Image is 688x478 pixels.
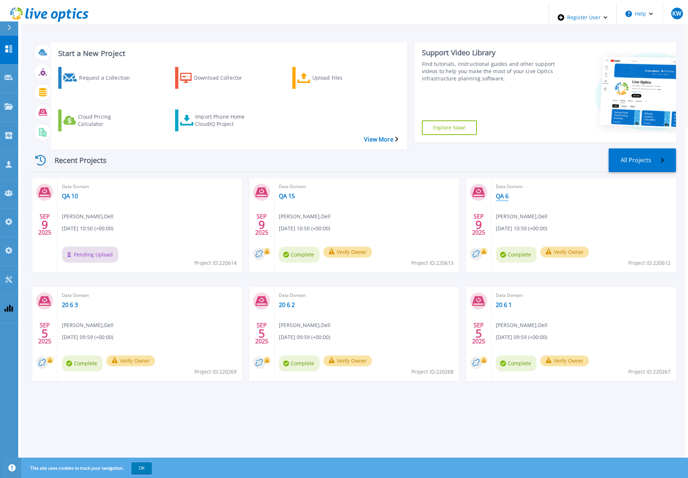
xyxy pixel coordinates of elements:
span: Complete [496,247,537,263]
div: Download Collector [194,69,252,87]
a: QA 15 [279,192,295,200]
span: Complete [279,247,320,263]
span: [DATE] 10:50 (+00:00) [279,224,330,232]
h3: Start a New Project [58,49,398,57]
span: [DATE] 09:59 (+00:00) [496,333,547,341]
span: [PERSON_NAME] , Dell [279,321,331,329]
div: Request a Collection [79,69,137,87]
span: [DATE] 10:50 (+00:00) [496,224,547,232]
a: Cloud Pricing Calculator [58,109,146,131]
span: Pending Upload [62,247,118,263]
div: Find tutorials, instructional guides and other support videos to help you make the most of your L... [422,60,555,82]
div: Upload Files [312,69,371,87]
span: Data Domain [496,183,672,191]
a: QA 6 [496,192,509,200]
span: Project ID: 220612 [628,259,671,267]
div: Support Video Library [422,48,555,57]
a: Request a Collection [58,67,146,89]
a: All Projects [609,148,676,172]
button: Verify Owner [106,355,155,366]
span: [DATE] 09:59 (+00:00) [279,333,330,341]
span: Project ID: 220269 [194,368,237,376]
span: 5 [258,330,265,336]
span: [PERSON_NAME] , Dell [62,321,114,329]
a: 20 6 3 [62,301,78,308]
a: Upload Files [292,67,380,89]
a: 20 6 2 [279,301,295,308]
span: [DATE] 10:50 (+00:00) [62,224,113,232]
span: Data Domain [279,183,455,191]
span: Project ID: 220614 [194,259,237,267]
a: QA 10 [62,192,78,200]
a: Download Collector [175,67,263,89]
span: 9 [41,222,48,228]
span: Project ID: 220613 [411,259,454,267]
span: Complete [496,355,537,371]
button: Verify Owner [323,355,372,366]
div: SEP 2025 [255,211,269,238]
span: 5 [41,330,48,336]
div: Import Phone Home CloudIQ Project [195,111,253,130]
span: KW [672,11,681,16]
span: [PERSON_NAME] , Dell [62,212,114,220]
div: Cloud Pricing Calculator [78,111,136,130]
a: View More [364,136,398,143]
div: SEP 2025 [38,211,52,238]
span: Project ID: 220267 [628,368,671,376]
span: Complete [62,355,103,371]
span: Complete [279,355,320,371]
div: SEP 2025 [472,211,486,238]
span: Data Domain [496,291,672,299]
div: Recent Projects [31,151,118,169]
span: Data Domain [279,291,455,299]
button: OK [131,462,152,474]
div: SEP 2025 [38,320,52,347]
span: 9 [475,222,482,228]
button: Verify Owner [323,247,372,258]
span: [PERSON_NAME] , Dell [496,212,547,220]
div: SEP 2025 [255,320,269,347]
span: 5 [475,330,482,336]
button: Verify Owner [540,355,589,366]
span: [PERSON_NAME] , Dell [279,212,331,220]
button: Help [617,3,662,25]
span: This site uses cookies to track your navigation. [23,462,152,474]
button: Verify Owner [540,247,589,258]
span: Data Domain [62,291,238,299]
div: SEP 2025 [472,320,486,347]
span: [DATE] 09:59 (+00:00) [62,333,113,341]
span: 9 [258,222,265,228]
span: Project ID: 220268 [411,368,454,376]
div: Register User [549,3,616,32]
a: 20 6 1 [496,301,512,308]
span: [PERSON_NAME] , Dell [496,321,547,329]
span: Data Domain [62,183,238,191]
a: Explore Now! [422,120,477,135]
